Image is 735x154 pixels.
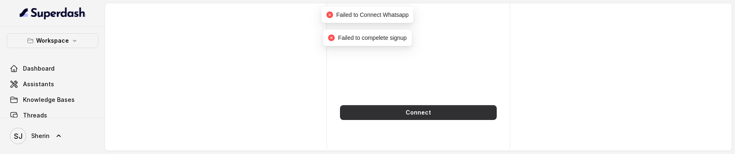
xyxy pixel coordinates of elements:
span: Failed to compelete signup [338,34,406,41]
a: Sherin [7,124,98,147]
span: Dashboard [23,64,55,73]
a: Threads [7,108,98,123]
span: Sherin [31,132,50,140]
text: SJ [14,132,23,140]
a: Knowledge Bases [7,92,98,107]
img: light.svg [20,7,86,20]
span: Failed to Connect Whatsapp [336,11,409,18]
span: Knowledge Bases [23,96,75,104]
a: Assistants [7,77,98,92]
span: Threads [23,111,47,120]
button: Workspace [7,33,98,48]
p: Workspace [36,36,69,46]
button: Connect [340,105,497,120]
span: Assistants [23,80,54,88]
a: Dashboard [7,61,98,76]
span: close-circle [326,11,333,18]
span: close-circle [328,34,335,41]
